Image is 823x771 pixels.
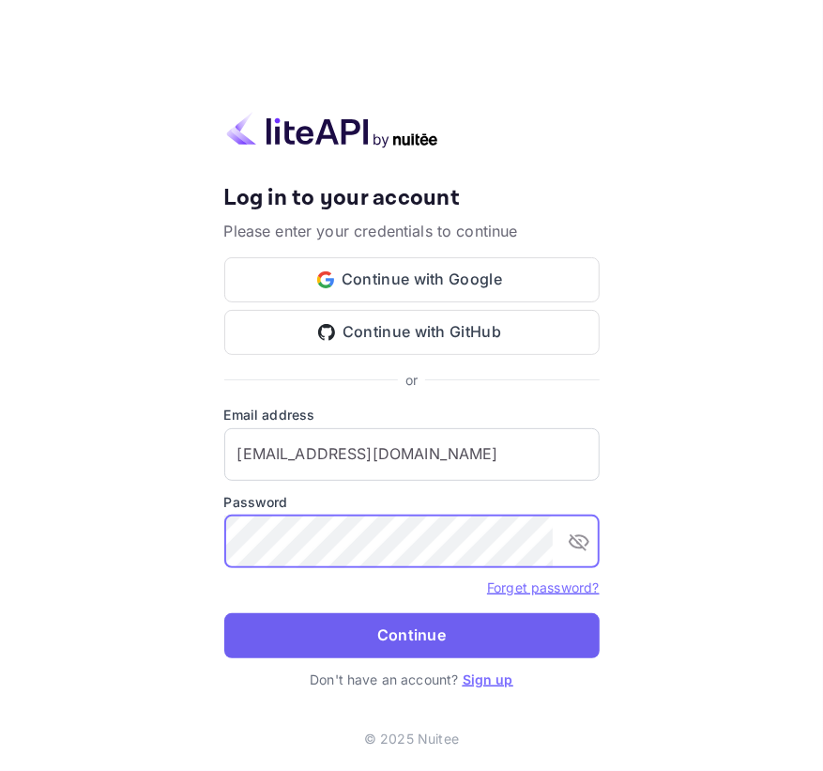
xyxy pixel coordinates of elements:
[487,578,599,596] a: Forget password?
[487,579,599,595] a: Forget password?
[224,670,600,689] p: Don't have an account?
[224,428,600,481] input: Enter your email address
[405,370,418,390] p: or
[224,405,600,424] label: Email address
[463,671,513,687] a: Sign up
[224,220,600,242] p: Please enter your credentials to continue
[560,523,598,561] button: toggle password visibility
[224,184,600,212] h4: Log in to your account
[224,492,600,512] label: Password
[224,112,440,148] img: liteapi
[364,729,459,748] p: © 2025 Nuitee
[224,257,600,302] button: Continue with Google
[224,613,600,658] button: Continue
[224,310,600,355] button: Continue with GitHub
